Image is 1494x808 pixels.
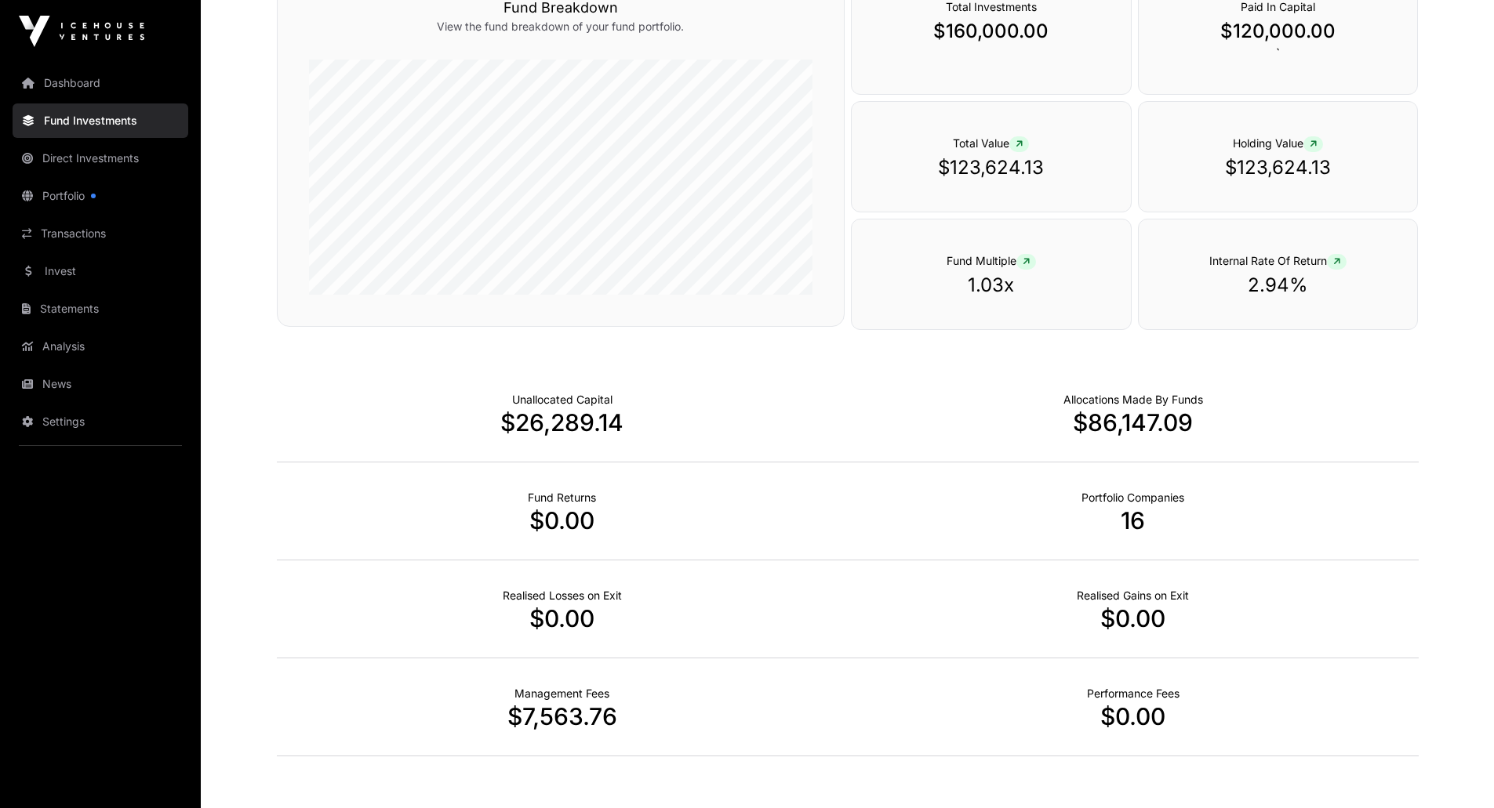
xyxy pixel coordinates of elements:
[953,136,1029,150] span: Total Value
[1087,686,1180,701] p: Fund Performance Fees (Carry) incurred to date
[1077,588,1189,603] p: Net Realised on Positive Exits
[528,490,596,505] p: Realised Returns from Funds
[13,141,188,176] a: Direct Investments
[13,329,188,364] a: Analysis
[13,179,188,213] a: Portfolio
[1170,273,1387,298] p: 2.94%
[1416,733,1494,808] iframe: Chat Widget
[947,254,1036,267] span: Fund Multiple
[13,292,188,326] a: Statements
[13,66,188,100] a: Dashboard
[1170,155,1387,180] p: $123,624.13
[277,506,848,534] p: $0.00
[13,254,188,288] a: Invest
[13,404,188,439] a: Settings
[512,392,613,408] p: Cash not yet allocated
[309,19,812,34] p: View the fund breakdown of your fund portfolio.
[13,367,188,401] a: News
[848,408,1419,437] p: $86,147.09
[503,588,622,603] p: Net Realised on Negative Exits
[848,506,1419,534] p: 16
[1170,19,1387,44] p: $120,000.00
[1081,490,1184,505] p: Number of Companies Deployed Into
[1209,254,1347,267] span: Internal Rate Of Return
[277,702,848,730] p: $7,563.76
[1233,136,1323,150] span: Holding Value
[1063,392,1203,408] p: Capital Deployed Into Companies
[277,408,848,437] p: $26,289.14
[19,16,144,47] img: Icehouse Ventures Logo
[514,686,609,701] p: Fund Management Fees incurred to date
[277,604,848,632] p: $0.00
[13,103,188,138] a: Fund Investments
[883,155,1100,180] p: $123,624.13
[883,273,1100,298] p: 1.03x
[848,702,1419,730] p: $0.00
[13,216,188,251] a: Transactions
[848,604,1419,632] p: $0.00
[883,19,1100,44] p: $160,000.00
